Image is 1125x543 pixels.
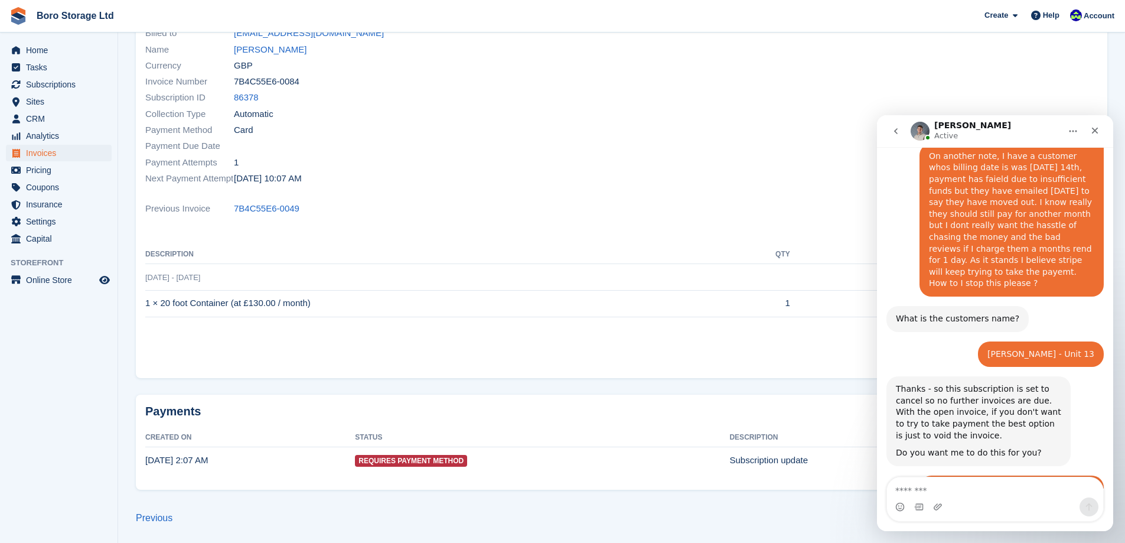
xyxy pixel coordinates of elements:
[26,213,97,230] span: Settings
[234,172,302,186] time: 2025-08-15 09:07:09 UTC
[234,91,259,105] a: 86378
[355,455,467,467] span: Requires Payment Method
[877,115,1113,531] iframe: Intercom live chat
[6,93,112,110] a: menu
[97,273,112,287] a: Preview store
[6,110,112,127] a: menu
[26,179,97,196] span: Coupons
[6,196,112,213] a: menu
[26,59,97,76] span: Tasks
[1043,9,1059,21] span: Help
[6,162,112,178] a: menu
[26,230,97,247] span: Capital
[234,108,273,121] span: Automatic
[26,196,97,213] span: Insurance
[234,156,239,170] span: 1
[145,59,234,73] span: Currency
[26,145,97,161] span: Invoices
[145,91,234,105] span: Subscription ID
[729,428,991,447] th: Description
[145,202,234,216] span: Previous Invoice
[1084,10,1114,22] span: Account
[234,202,299,216] a: 7B4C55E6-0049
[6,145,112,161] a: menu
[984,9,1008,21] span: Create
[145,156,234,170] span: Payment Attempts
[145,139,234,153] span: Payment Due Date
[136,513,172,523] a: Previous
[26,76,97,93] span: Subscriptions
[145,75,234,89] span: Invoice Number
[738,290,790,317] td: 1
[6,213,112,230] a: menu
[145,404,1098,419] h2: Payments
[26,272,97,288] span: Online Store
[145,245,738,264] th: Description
[234,75,299,89] span: 7B4C55E6-0084
[790,290,934,317] td: £130.00
[145,172,234,186] span: Next Payment Attempt
[234,59,253,73] span: GBP
[26,93,97,110] span: Sites
[145,273,200,282] span: [DATE] - [DATE]
[6,76,112,93] a: menu
[6,128,112,144] a: menu
[234,123,253,137] span: Card
[790,245,934,264] th: Unit Price
[6,230,112,247] a: menu
[145,455,208,465] time: 2025-08-14 01:07:06 UTC
[26,162,97,178] span: Pricing
[145,428,355,447] th: Created On
[355,428,729,447] th: Status
[6,42,112,58] a: menu
[738,245,790,264] th: QTY
[9,7,27,25] img: stora-icon-8386f47178a22dfd0bd8f6a31ec36ba5ce8667c1dd55bd0f319d3a0aa187defe.svg
[145,123,234,137] span: Payment Method
[6,59,112,76] a: menu
[145,290,738,317] td: 1 × 20 foot Container (at £130.00 / month)
[729,447,991,473] td: Subscription update
[6,272,112,288] a: menu
[145,27,234,40] span: Billed to
[6,179,112,196] a: menu
[32,6,119,25] a: Boro Storage Ltd
[26,128,97,144] span: Analytics
[1070,9,1082,21] img: Tobie Hillier
[26,110,97,127] span: CRM
[145,43,234,57] span: Name
[234,27,384,40] a: [EMAIL_ADDRESS][DOMAIN_NAME]
[234,43,306,57] a: [PERSON_NAME]
[11,257,118,269] span: Storefront
[145,108,234,121] span: Collection Type
[26,42,97,58] span: Home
